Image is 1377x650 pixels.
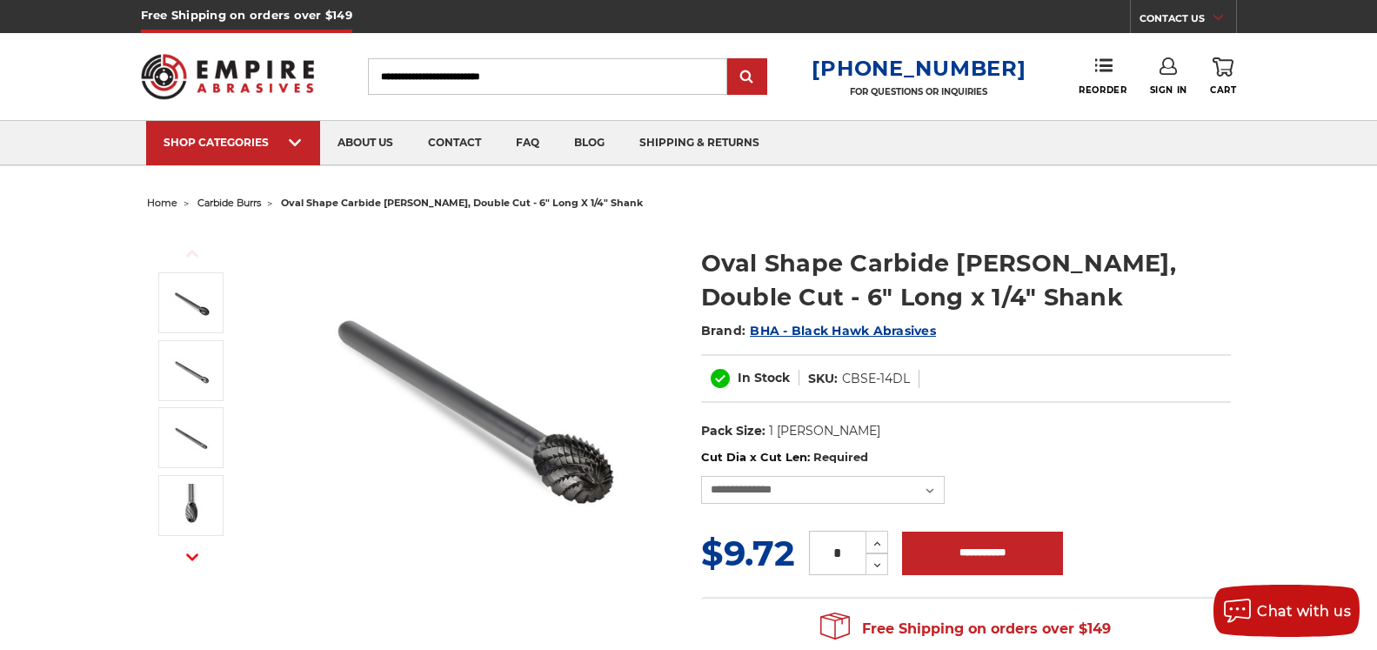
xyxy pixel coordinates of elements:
dd: 1 [PERSON_NAME] [769,422,880,440]
button: Chat with us [1213,585,1360,637]
a: [PHONE_NUMBER] [812,56,1026,81]
img: CBSE-5DL Long reach double cut carbide rotary burr, oval/egg shape 1/4 inch shank [296,228,644,576]
span: Chat with us [1257,603,1351,620]
span: Sign In [1150,84,1187,96]
span: $9.72 [701,532,795,574]
a: Cart [1210,57,1236,96]
h1: Oval Shape Carbide [PERSON_NAME], Double Cut - 6" Long x 1/4" Shank [701,246,1231,314]
img: CBSE-5DL Long reach double cut carbide rotary burr, oval/egg shape 1/4 inch shank [170,281,213,325]
a: shipping & returns [622,121,777,165]
a: CONTACT US [1140,9,1236,33]
small: Required [813,450,868,464]
img: CBSE-3DL Long reach double cut carbide rotary burr, oval/egg shape 1/4 inch shank [170,349,213,392]
dd: CBSE-14DL [842,370,910,388]
dt: Pack Size: [701,422,765,440]
a: blog [557,121,622,165]
a: home [147,197,177,209]
img: oval/egg shape burr head 6" long shank double cut tungsten carbide burr CBSE-5DL [170,484,213,527]
div: SHOP CATEGORIES [164,136,303,149]
dt: SKU: [808,370,838,388]
img: Empire Abrasives [141,43,315,111]
input: Submit [730,60,765,95]
a: BHA - Black Hawk Abrasives [750,323,936,338]
a: about us [320,121,411,165]
a: contact [411,121,498,165]
button: Next [171,539,213,576]
span: Reorder [1079,84,1126,96]
a: carbide burrs [197,197,261,209]
span: Cart [1210,84,1236,96]
span: Free Shipping on orders over $149 [820,612,1111,647]
a: Reorder [1079,57,1126,95]
p: FOR QUESTIONS OR INQUIRIES [812,86,1026,97]
span: Brand: [701,323,746,338]
span: In Stock [738,370,790,385]
button: Previous [171,235,213,272]
img: CBSE-1DL Long reach double cut carbide rotary burr, oval/egg shape 1/4 inch shank [170,416,213,459]
span: oval shape carbide [PERSON_NAME], double cut - 6" long x 1/4" shank [281,197,643,209]
a: faq [498,121,557,165]
label: Cut Dia x Cut Len: [701,449,1231,466]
